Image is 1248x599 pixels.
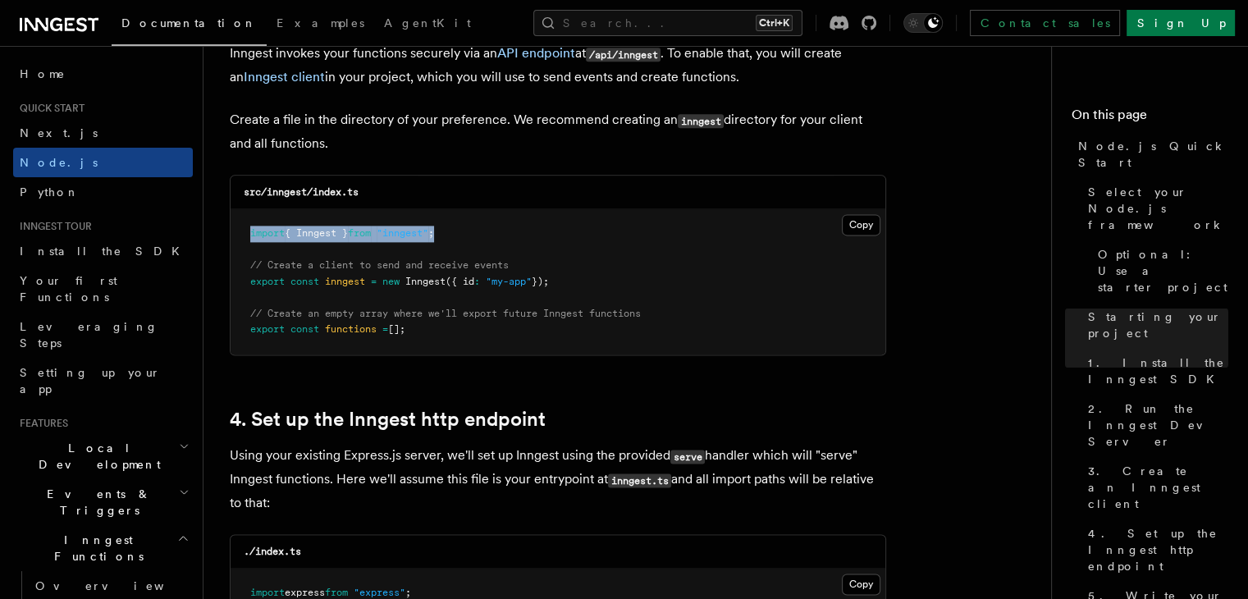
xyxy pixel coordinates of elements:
[532,276,549,287] span: });
[1127,10,1235,36] a: Sign Up
[1088,184,1228,233] span: Select your Node.js framework
[970,10,1120,36] a: Contact sales
[670,450,705,464] code: serve
[250,323,285,335] span: export
[250,227,285,239] span: import
[230,108,886,155] p: Create a file in the directory of your preference. We recommend creating an directory for your cl...
[1088,463,1228,512] span: 3. Create an Inngest client
[277,16,364,30] span: Examples
[230,444,886,514] p: Using your existing Express.js server, we'll set up Inngest using the provided handler which will...
[405,587,411,598] span: ;
[1072,131,1228,177] a: Node.js Quick Start
[608,473,671,487] code: inngest.ts
[20,274,117,304] span: Your first Functions
[20,245,190,258] span: Install the SDK
[13,358,193,404] a: Setting up your app
[250,276,285,287] span: export
[13,220,92,233] span: Inngest tour
[13,417,68,430] span: Features
[13,266,193,312] a: Your first Functions
[13,440,179,473] span: Local Development
[533,10,802,36] button: Search...Ctrl+K
[1081,348,1228,394] a: 1. Install the Inngest SDK
[13,312,193,358] a: Leveraging Steps
[374,5,481,44] a: AgentKit
[1088,354,1228,387] span: 1. Install the Inngest SDK
[1072,105,1228,131] h4: On this page
[382,323,388,335] span: =
[20,156,98,169] span: Node.js
[244,69,325,85] a: Inngest client
[290,276,319,287] span: const
[384,16,471,30] span: AgentKit
[1088,309,1228,341] span: Starting your project
[486,276,532,287] span: "my-app"
[1088,400,1228,450] span: 2. Run the Inngest Dev Server
[20,185,80,199] span: Python
[267,5,374,44] a: Examples
[842,214,880,235] button: Copy
[1091,240,1228,302] a: Optional: Use a starter project
[377,227,428,239] span: "inngest"
[1088,525,1228,574] span: 4. Set up the Inngest http endpoint
[35,579,204,592] span: Overview
[325,323,377,335] span: functions
[112,5,267,46] a: Documentation
[756,15,793,31] kbd: Ctrl+K
[230,42,886,89] p: Inngest invokes your functions securely via an at . To enable that, you will create an in your pr...
[354,587,405,598] span: "express"
[13,148,193,177] a: Node.js
[244,546,301,557] code: ./index.ts
[20,366,161,396] span: Setting up your app
[250,308,641,319] span: // Create an empty array where we'll export future Inngest functions
[325,587,348,598] span: from
[1081,302,1228,348] a: Starting your project
[20,320,158,350] span: Leveraging Steps
[1081,456,1228,519] a: 3. Create an Inngest client
[842,574,880,595] button: Copy
[13,525,193,571] button: Inngest Functions
[1081,177,1228,240] a: Select your Node.js framework
[250,259,509,271] span: // Create a client to send and receive events
[285,587,325,598] span: express
[13,433,193,479] button: Local Development
[290,323,319,335] span: const
[497,45,575,61] a: API endpoint
[474,276,480,287] span: :
[20,126,98,139] span: Next.js
[325,276,365,287] span: inngest
[250,587,285,598] span: import
[13,118,193,148] a: Next.js
[13,102,85,115] span: Quick start
[1098,246,1228,295] span: Optional: Use a starter project
[446,276,474,287] span: ({ id
[1081,394,1228,456] a: 2. Run the Inngest Dev Server
[285,227,348,239] span: { Inngest }
[388,323,405,335] span: [];
[20,66,66,82] span: Home
[121,16,257,30] span: Documentation
[13,479,193,525] button: Events & Triggers
[244,186,359,198] code: src/inngest/index.ts
[382,276,400,287] span: new
[13,532,177,565] span: Inngest Functions
[428,227,434,239] span: ;
[371,276,377,287] span: =
[13,177,193,207] a: Python
[348,227,371,239] span: from
[405,276,446,287] span: Inngest
[13,236,193,266] a: Install the SDK
[1081,519,1228,581] a: 4. Set up the Inngest http endpoint
[13,486,179,519] span: Events & Triggers
[13,59,193,89] a: Home
[903,13,943,33] button: Toggle dark mode
[230,408,546,431] a: 4. Set up the Inngest http endpoint
[678,114,724,128] code: inngest
[586,48,661,62] code: /api/inngest
[1078,138,1228,171] span: Node.js Quick Start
